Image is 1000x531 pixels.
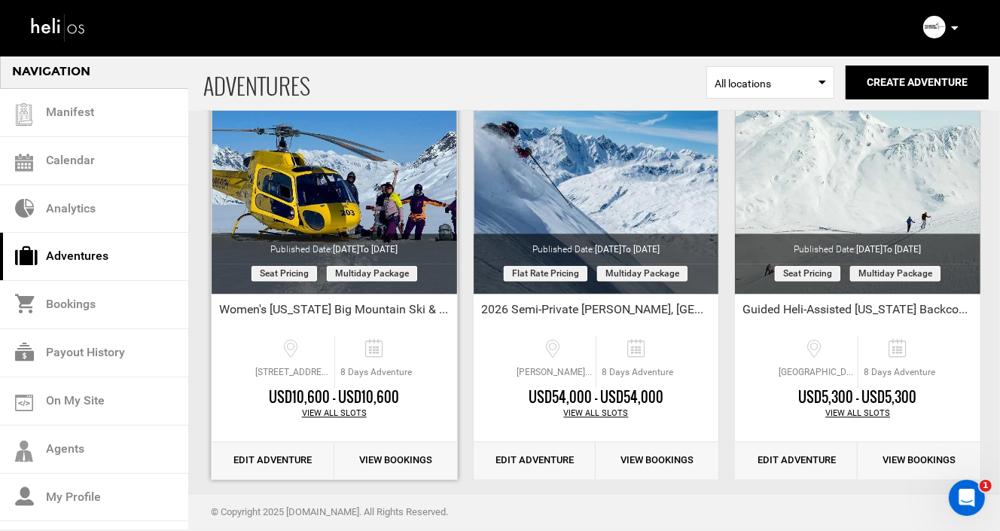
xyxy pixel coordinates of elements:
img: calendar.svg [15,154,33,172]
span: Seat Pricing [252,266,317,281]
span: Multiday package [327,266,417,281]
span: 8 Days Adventure [596,366,678,379]
span: to [DATE] [621,244,660,255]
span: [DATE] [857,244,922,255]
button: Create Adventure [846,66,989,99]
span: Multiday package [597,266,687,281]
div: View All Slots [474,407,719,420]
a: Edit Adventure [474,442,596,479]
span: Multiday package [850,266,941,281]
div: USD54,000 - USD54,000 [474,388,719,407]
span: ADVENTURES [203,55,706,110]
a: View Bookings [858,442,980,479]
span: to [DATE] [883,244,922,255]
span: Seat Pricing [775,266,840,281]
span: Select box activate [706,66,834,99]
img: 2fc09df56263535bfffc428f72fcd4c8.png [923,16,946,38]
div: View All Slots [735,407,980,420]
span: [GEOGRAPHIC_DATA][PERSON_NAME], [GEOGRAPHIC_DATA] [775,366,858,379]
a: View Bookings [334,442,457,479]
div: USD10,600 - USD10,600 [212,388,457,407]
div: View All Slots [212,407,457,420]
div: Published Date: [735,233,980,256]
span: Flat Rate Pricing [504,266,587,281]
span: [PERSON_NAME][GEOGRAPHIC_DATA], [STREET_ADDRESS][PERSON_NAME] [513,366,596,379]
a: Edit Adventure [212,442,334,479]
a: View Bookings [596,442,718,479]
span: [DATE] [333,244,398,255]
div: Published Date: [212,233,457,256]
span: [DATE] [595,244,660,255]
span: 1 [980,480,992,492]
img: on_my_site.svg [15,395,33,411]
div: 2026 Semi-Private [PERSON_NAME], [GEOGRAPHIC_DATA], [US_STATE] [474,301,719,324]
span: [STREET_ADDRESS][PERSON_NAME] [252,366,334,379]
span: 8 Days Adventure [335,366,417,379]
div: Guided Heli-Assisted [US_STATE] Backcountry Touring, [GEOGRAPHIC_DATA], [US_STATE] [735,301,980,324]
span: All locations [715,76,826,91]
div: USD5,300 - USD5,300 [735,388,980,407]
img: agents-icon.svg [15,441,33,462]
img: guest-list.svg [13,103,35,126]
a: Edit Adventure [735,442,858,479]
span: to [DATE] [359,244,398,255]
div: Women's [US_STATE] Big Mountain Ski & Ride Camp 2026 [212,301,457,324]
div: Published Date: [474,233,719,256]
span: 8 Days Adventure [858,366,941,379]
img: heli-logo [30,11,87,44]
iframe: Intercom live chat [949,480,985,516]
